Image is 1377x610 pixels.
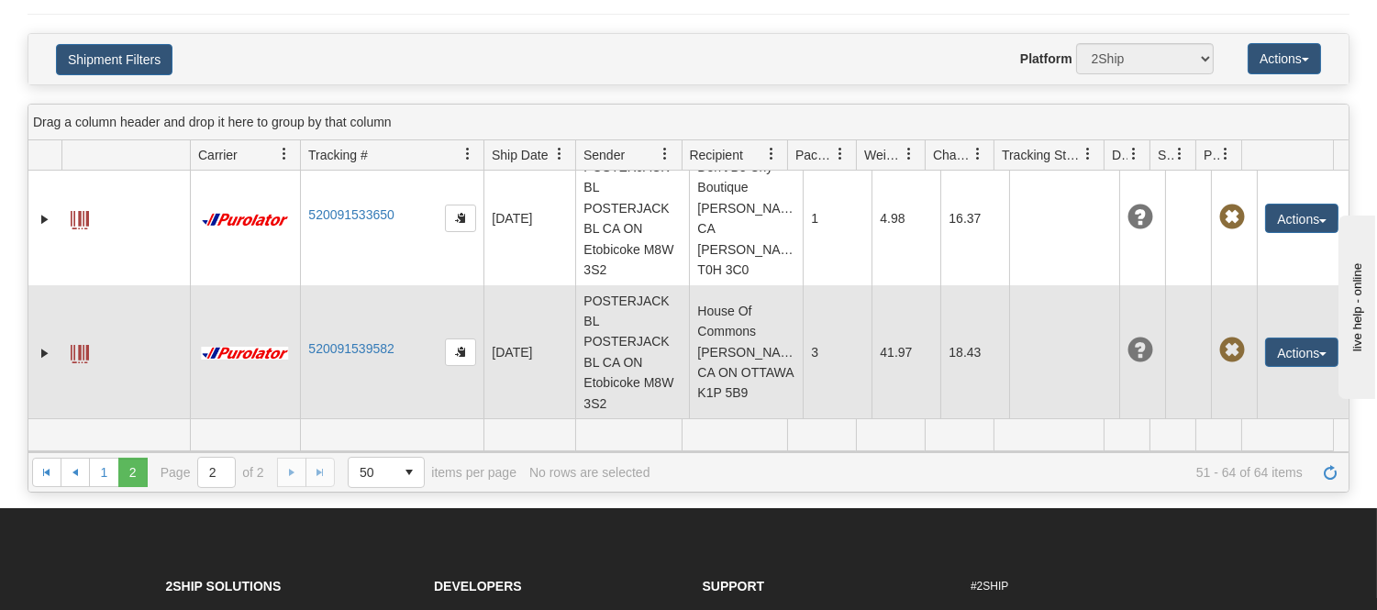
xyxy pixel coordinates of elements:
[198,146,238,164] span: Carrier
[36,210,54,228] a: Expand
[1210,139,1241,170] a: Pickup Status filter column settings
[483,151,575,285] td: [DATE]
[161,457,264,488] span: Page of 2
[575,151,689,285] td: POSTERJACK BL POSTERJACK BL CA ON Etobicoke M8W 3S2
[689,151,803,285] td: Don't Be Chy Boutique [PERSON_NAME] CA [PERSON_NAME] T0H 3C0
[348,457,516,488] span: items per page
[825,139,856,170] a: Packages filter column settings
[166,579,282,593] strong: 2Ship Solutions
[690,146,743,164] span: Recipient
[28,105,1349,140] div: grid grouping header
[308,146,368,164] span: Tracking #
[803,151,872,285] td: 1
[544,139,575,170] a: Ship Date filter column settings
[308,207,394,222] a: 520091533650
[1219,338,1245,363] span: Pickup Not Assigned
[940,285,1009,419] td: 18.43
[803,285,872,419] td: 3
[1002,146,1082,164] span: Tracking Status
[61,458,90,487] a: Go to the previous page
[1127,338,1153,363] span: Unknown
[360,463,383,482] span: 50
[1204,146,1219,164] span: Pickup Status
[864,146,903,164] span: Weight
[1072,139,1104,170] a: Tracking Status filter column settings
[36,344,54,362] a: Expand
[434,579,522,593] strong: Developers
[1265,338,1338,367] button: Actions
[348,457,425,488] span: Page sizes drop down
[445,205,476,232] button: Copy to clipboard
[933,146,972,164] span: Charge
[1316,458,1345,487] a: Refresh
[575,285,689,419] td: POSTERJACK BL POSTERJACK BL CA ON Etobicoke M8W 3S2
[1118,139,1149,170] a: Delivery Status filter column settings
[1265,204,1338,233] button: Actions
[1127,205,1153,230] span: Unknown
[71,337,89,366] a: Label
[971,581,1212,593] h6: #2SHIP
[32,458,61,487] a: Go to the first page
[529,465,650,480] div: No rows are selected
[308,341,394,356] a: 520091539582
[872,151,940,285] td: 4.98
[1158,146,1173,164] span: Shipment Issues
[1248,43,1321,74] button: Actions
[198,213,292,227] img: 11 - Purolator
[940,151,1009,285] td: 16.37
[703,579,765,593] strong: Support
[452,139,483,170] a: Tracking # filter column settings
[14,16,170,29] div: live help - online
[756,139,787,170] a: Recipient filter column settings
[795,146,834,164] span: Packages
[1335,211,1375,398] iframe: chat widget
[1020,50,1072,68] label: Platform
[492,146,548,164] span: Ship Date
[1219,205,1245,230] span: Pickup Not Assigned
[1112,146,1127,164] span: Delivery Status
[198,458,235,487] input: Page 2
[269,139,300,170] a: Carrier filter column settings
[89,458,118,487] a: 1
[483,285,575,419] td: [DATE]
[689,285,803,419] td: House Of Commons [PERSON_NAME] CA ON OTTAWA K1P 5B9
[872,285,940,419] td: 41.97
[1164,139,1195,170] a: Shipment Issues filter column settings
[662,465,1302,480] span: 51 - 64 of 64 items
[118,458,148,487] span: Page 2
[445,338,476,366] button: Copy to clipboard
[650,139,682,170] a: Sender filter column settings
[894,139,925,170] a: Weight filter column settings
[56,44,172,75] button: Shipment Filters
[198,347,292,360] img: 11 - Purolator
[71,203,89,232] a: Label
[962,139,994,170] a: Charge filter column settings
[583,146,625,164] span: Sender
[394,458,424,487] span: select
